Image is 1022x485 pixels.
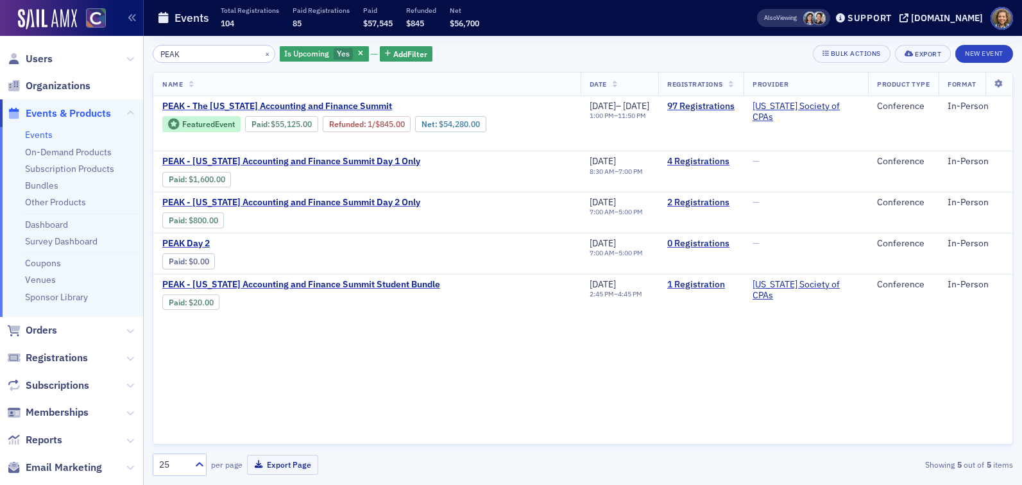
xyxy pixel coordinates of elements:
span: : [169,216,189,225]
a: SailAMX [18,9,77,30]
span: Stacy Svendsen [803,12,817,25]
div: In-Person [948,156,1003,167]
div: Conference [877,101,930,112]
a: Dashboard [25,219,68,230]
p: Paid [363,6,393,15]
a: Subscription Products [25,163,114,174]
span: $0.00 [189,257,209,266]
span: PEAK - The Colorado Accounting and Finance Summit [162,101,392,112]
div: Paid: 145 - $5512500 [245,116,318,132]
a: Paid [169,257,185,266]
button: Export Page [247,455,318,475]
span: $57,545 [363,18,393,28]
span: [DATE] [590,155,616,167]
time: 7:00 AM [590,248,615,257]
span: 85 [293,18,302,28]
span: Net : [422,119,439,129]
a: PEAK Day 2 [162,238,378,250]
span: Colorado Society of CPAs [753,279,859,302]
div: Bulk Actions [831,50,881,57]
div: Paid: 2 - $2000 [162,294,219,310]
a: Email Marketing [7,461,102,475]
span: Reports [26,433,62,447]
time: 5:00 PM [618,248,643,257]
span: : [169,257,189,266]
a: Memberships [7,405,89,420]
div: – [590,112,650,120]
button: New Event [955,45,1013,63]
div: Paid: 5 - $80000 [162,212,224,228]
div: In-Person [948,279,1003,291]
a: PEAK - [US_STATE] Accounting and Finance Summit Day 2 Only [162,197,420,208]
span: Subscriptions [26,379,89,393]
span: Name [162,80,183,89]
div: [DOMAIN_NAME] [911,12,983,24]
div: Paid: 0 - $0 [162,253,215,269]
span: Date [590,80,607,89]
img: SailAMX [86,8,106,28]
div: In-Person [948,101,1003,112]
span: [DATE] [590,237,616,249]
span: Add Filter [393,48,427,60]
a: Bundles [25,180,58,191]
button: [DOMAIN_NAME] [899,13,987,22]
span: Provider [753,80,788,89]
a: View Homepage [77,8,106,30]
h1: Events [175,10,209,26]
button: Bulk Actions [813,45,890,63]
span: : [251,119,271,129]
span: $1,600.00 [189,174,225,184]
span: Format [948,80,976,89]
span: $845.00 [375,119,405,129]
div: Export [915,51,941,58]
span: : [329,119,368,129]
time: 7:00 AM [590,207,615,216]
span: — [753,155,760,167]
p: Net [450,6,479,15]
div: Refunded: 145 - $5512500 [323,116,411,132]
a: Survey Dashboard [25,235,98,247]
span: PEAK - Colorado Accounting and Finance Summit Day 2 Only [162,197,420,208]
span: $20.00 [189,298,214,307]
span: $845 [406,18,424,28]
time: 1:00 PM [590,111,614,120]
a: [US_STATE] Society of CPAs [753,279,859,302]
a: Events [25,129,53,140]
span: $56,700 [450,18,479,28]
a: PEAK - [US_STATE] Accounting and Finance Summit Day 1 Only [162,156,420,167]
div: – [590,167,643,176]
a: 0 Registrations [667,238,735,250]
a: PEAK - [US_STATE] Accounting and Finance Summit Student Bundle [162,279,440,291]
span: Email Marketing [26,461,102,475]
div: Net: $5428000 [415,116,486,132]
a: Organizations [7,79,90,93]
div: – [590,290,642,298]
a: Orders [7,323,57,337]
p: Refunded [406,6,436,15]
span: [DATE] [590,278,616,290]
a: 97 Registrations [667,101,735,112]
span: $54,280.00 [439,119,480,129]
time: 4:45 PM [618,289,642,298]
button: Export [895,45,951,63]
div: Conference [877,197,930,208]
span: Is Upcoming [284,48,329,58]
span: Yes [337,48,350,58]
strong: 5 [955,459,964,470]
button: AddFilter [380,46,432,62]
div: Conference [877,156,930,167]
div: Featured Event [162,116,241,132]
a: Other Products [25,196,86,208]
span: [DATE] [623,100,649,112]
span: Memberships [26,405,89,420]
span: PEAK - Colorado Accounting and Finance Summit Student Bundle [162,279,440,291]
div: Featured Event [182,121,235,128]
a: Paid [169,298,185,307]
a: Subscriptions [7,379,89,393]
span: Registrations [667,80,723,89]
a: 4 Registrations [667,156,735,167]
span: Users [26,52,53,66]
label: per page [211,459,243,470]
div: – [590,101,650,112]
